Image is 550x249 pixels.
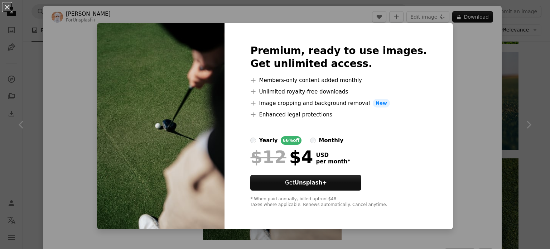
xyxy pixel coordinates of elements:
[250,148,286,166] span: $12
[373,99,390,107] span: New
[250,76,427,85] li: Members-only content added monthly
[250,196,427,208] div: * When paid annually, billed upfront $48 Taxes where applicable. Renews automatically. Cancel any...
[250,99,427,107] li: Image cropping and background removal
[250,148,313,166] div: $4
[250,138,256,143] input: yearly66%off
[310,138,316,143] input: monthly
[250,110,427,119] li: Enhanced legal protections
[250,87,427,96] li: Unlimited royalty-free downloads
[316,152,350,158] span: USD
[250,44,427,70] h2: Premium, ready to use images. Get unlimited access.
[319,136,343,145] div: monthly
[97,23,225,229] img: premium_photo-1679757670562-0e00c3863bd3
[281,136,302,145] div: 66% off
[259,136,278,145] div: yearly
[316,158,350,165] span: per month *
[250,175,361,191] button: GetUnsplash+
[295,179,327,186] strong: Unsplash+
